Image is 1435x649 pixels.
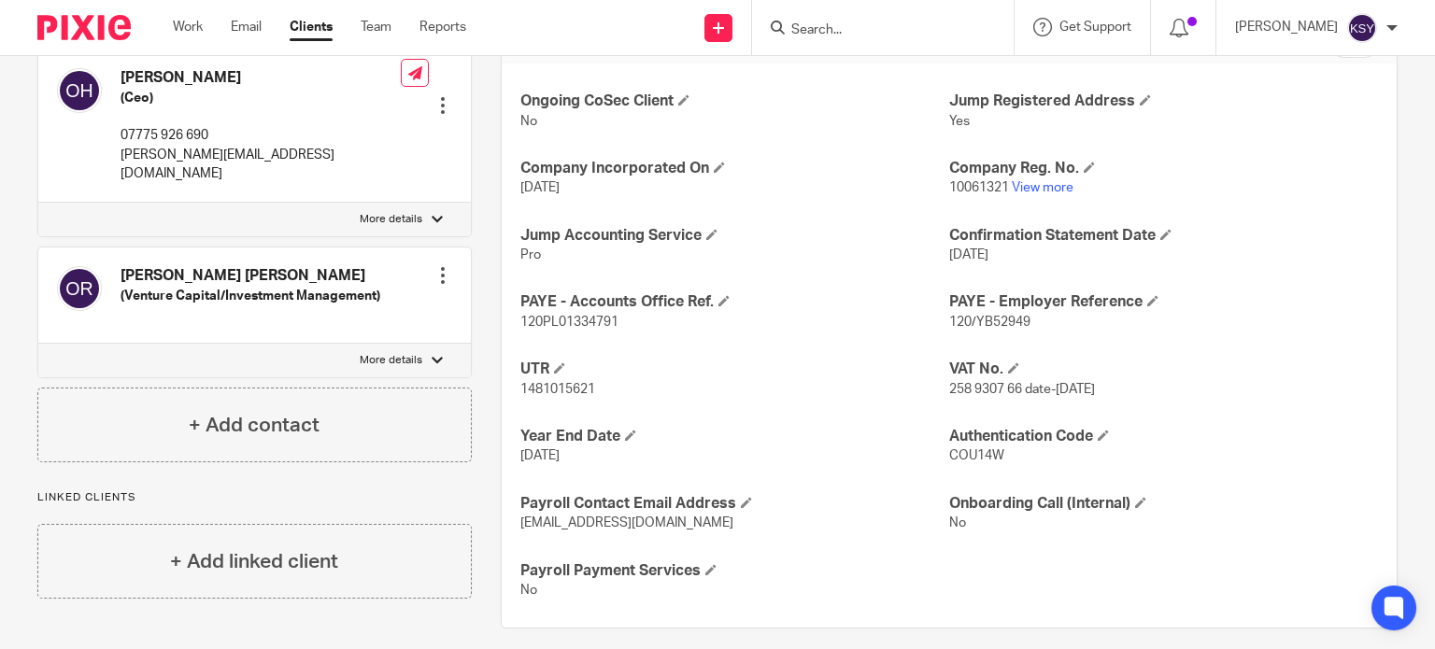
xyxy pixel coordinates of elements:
span: 120/YB52949 [949,316,1030,329]
span: [EMAIL_ADDRESS][DOMAIN_NAME] [520,516,733,529]
span: No [520,115,537,128]
a: Reports [419,18,466,36]
img: svg%3E [1347,13,1377,43]
p: More details [360,212,422,227]
span: Pro [520,248,541,261]
h4: PAYE - Employer Reference [949,292,1378,312]
span: COU14W [949,449,1004,462]
span: [DATE] [520,181,560,194]
h4: [PERSON_NAME] [PERSON_NAME] [121,266,380,286]
h4: [PERSON_NAME] [121,68,401,88]
img: svg%3E [57,266,102,311]
span: Get Support [1059,21,1131,34]
span: 1481015621 [520,383,595,396]
a: Clients [290,18,333,36]
h4: + Add linked client [170,547,338,576]
h4: Payroll Payment Services [520,561,949,581]
span: Yes [949,115,970,128]
h4: VAT No. [949,360,1378,379]
a: Email [231,18,262,36]
input: Search [789,22,958,39]
h4: UTR [520,360,949,379]
span: 10061321 [949,181,1009,194]
h4: Authentication Code [949,427,1378,446]
p: More details [360,353,422,368]
h4: PAYE - Accounts Office Ref. [520,292,949,312]
span: [DATE] [949,248,988,261]
h4: Ongoing CoSec Client [520,92,949,111]
a: Work [173,18,203,36]
span: No [520,584,537,597]
h4: Jump Accounting Service [520,226,949,246]
h5: (Ceo) [121,89,401,107]
h4: Year End Date [520,427,949,446]
p: [PERSON_NAME] [1235,18,1338,36]
a: View more [1012,181,1073,194]
span: 258 9307 66 date-[DATE] [949,383,1095,396]
span: [DATE] [520,449,560,462]
h4: + Add contact [189,411,320,440]
img: svg%3E [57,68,102,113]
p: [PERSON_NAME][EMAIL_ADDRESS][DOMAIN_NAME] [121,146,401,184]
h4: Payroll Contact Email Address [520,494,949,514]
span: 120PL01334791 [520,316,618,329]
span: No [949,516,966,529]
h4: Jump Registered Address [949,92,1378,111]
h4: Company Reg. No. [949,159,1378,178]
img: Pixie [37,15,131,40]
p: Linked clients [37,490,472,505]
p: 07775 926 690 [121,126,401,145]
h4: Onboarding Call (Internal) [949,494,1378,514]
h4: Company Incorporated On [520,159,949,178]
a: Team [361,18,391,36]
h5: (Venture Capital/Investment Management) [121,287,380,305]
h4: Confirmation Statement Date [949,226,1378,246]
